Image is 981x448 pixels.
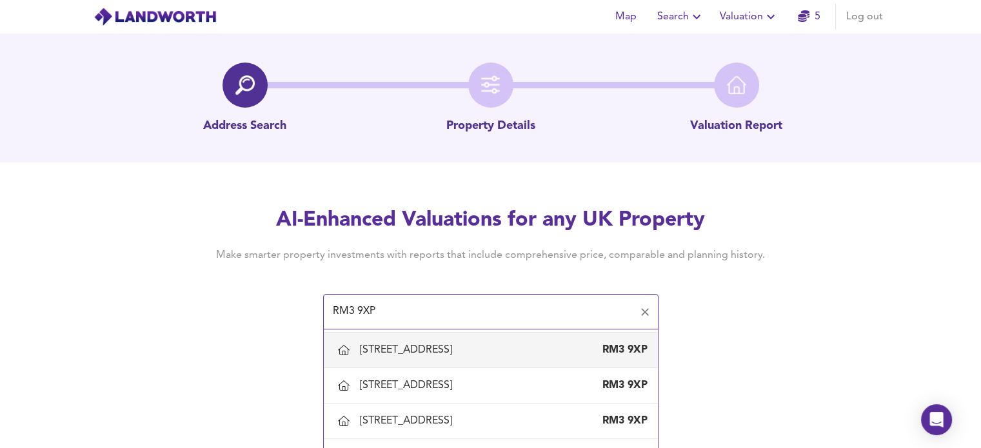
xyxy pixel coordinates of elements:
[798,8,820,26] a: 5
[611,8,642,26] span: Map
[606,4,647,30] button: Map
[329,300,633,324] input: Enter a postcode to start...
[596,343,648,357] div: RM3 9XP
[203,118,286,135] p: Address Search
[360,414,457,428] div: [STREET_ADDRESS]
[715,4,784,30] button: Valuation
[636,303,654,321] button: Clear
[789,4,830,30] button: 5
[360,343,457,357] div: [STREET_ADDRESS]
[690,118,782,135] p: Valuation Report
[720,8,778,26] span: Valuation
[921,404,952,435] div: Open Intercom Messenger
[197,206,785,235] h2: AI-Enhanced Valuations for any UK Property
[841,4,888,30] button: Log out
[596,414,648,428] div: RM3 9XP
[481,75,500,95] img: filter-icon
[197,248,785,262] h4: Make smarter property investments with reports that include comprehensive price, comparable and p...
[235,75,255,95] img: search-icon
[652,4,709,30] button: Search
[596,378,648,393] div: RM3 9XP
[727,75,746,95] img: home-icon
[657,8,704,26] span: Search
[360,378,457,393] div: [STREET_ADDRESS]
[446,118,535,135] p: Property Details
[846,8,883,26] span: Log out
[94,7,217,26] img: logo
